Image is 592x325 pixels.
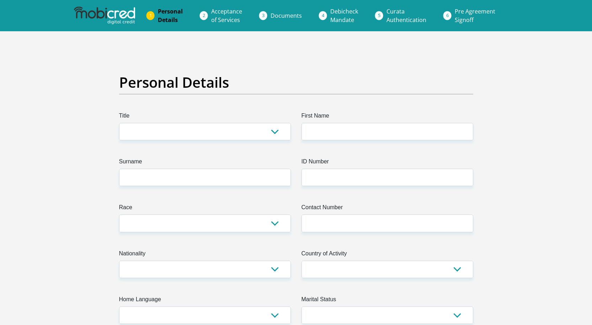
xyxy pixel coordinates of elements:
label: ID Number [302,157,473,169]
input: Surname [119,169,291,186]
h2: Personal Details [119,74,473,91]
span: Personal Details [158,7,183,24]
label: Home Language [119,295,291,307]
input: Contact Number [302,215,473,232]
span: Debicheck Mandate [330,7,358,24]
span: Pre Agreement Signoff [455,7,495,24]
input: ID Number [302,169,473,186]
label: First Name [302,112,473,123]
label: Race [119,203,291,215]
label: Nationality [119,249,291,261]
label: Surname [119,157,291,169]
a: Pre AgreementSignoff [449,4,501,27]
a: Documents [265,9,308,23]
span: Curata Authentication [386,7,426,24]
a: Acceptanceof Services [206,4,248,27]
a: PersonalDetails [152,4,188,27]
label: Marital Status [302,295,473,307]
label: Country of Activity [302,249,473,261]
span: Acceptance of Services [211,7,242,24]
input: First Name [302,123,473,140]
label: Contact Number [302,203,473,215]
label: Title [119,112,291,123]
a: CurataAuthentication [381,4,432,27]
a: DebicheckMandate [325,4,364,27]
img: mobicred logo [74,7,135,25]
span: Documents [271,12,302,20]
